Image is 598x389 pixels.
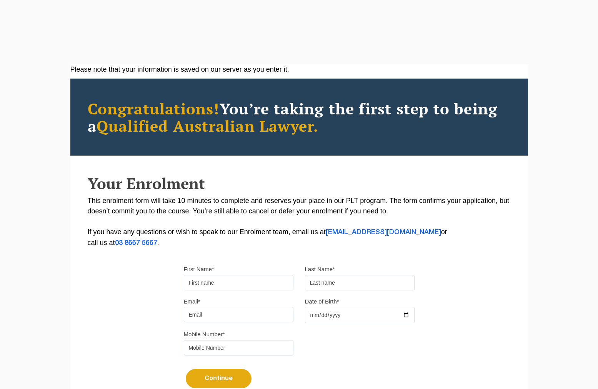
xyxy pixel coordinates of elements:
h2: You’re taking the first step to being a [88,100,511,134]
h2: Your Enrolment [88,175,511,192]
label: Date of Birth* [305,298,339,305]
span: Congratulations! [88,98,220,119]
button: Continue [186,369,252,388]
label: First Name* [184,265,214,273]
a: [EMAIL_ADDRESS][DOMAIN_NAME] [326,229,441,235]
label: Email* [184,298,200,305]
span: Qualified Australian Lawyer. [97,116,319,136]
input: Mobile Number [184,340,293,355]
label: Last Name* [305,265,335,273]
div: Please note that your information is saved on our server as you enter it. [70,64,528,75]
label: Mobile Number* [184,330,225,338]
p: This enrolment form will take 10 minutes to complete and reserves your place in our PLT program. ... [88,196,511,248]
input: Email [184,307,293,322]
input: Last name [305,275,415,290]
input: First name [184,275,293,290]
a: 03 8667 5667 [115,240,157,246]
